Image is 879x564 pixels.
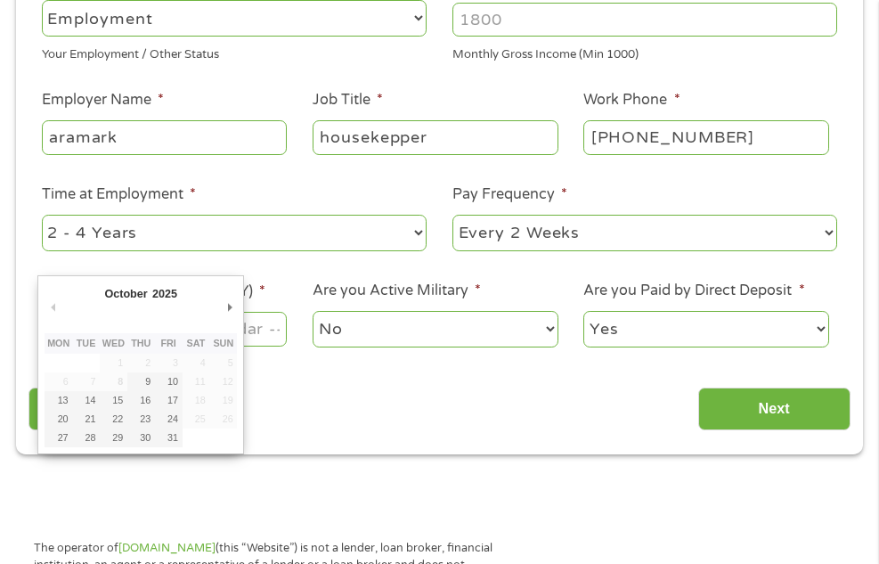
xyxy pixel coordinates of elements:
button: 31 [155,429,183,447]
input: Cashier [313,120,558,154]
abbr: Sunday [213,338,233,348]
input: 1800 [452,3,837,37]
button: 15 [100,391,127,410]
abbr: Saturday [187,338,206,348]
button: 22 [100,410,127,429]
abbr: Thursday [131,338,151,348]
button: 27 [45,429,72,447]
button: 30 [127,429,155,447]
button: 9 [127,372,155,391]
button: 16 [127,391,155,410]
label: Job Title [313,91,383,110]
div: 2025 [150,282,179,307]
input: Walmart [42,120,288,154]
label: Are you Active Military [313,282,481,300]
input: Next [698,388,851,431]
button: 28 [72,429,100,447]
label: Employer Name [42,91,164,110]
button: 17 [155,391,183,410]
button: Next Month [221,296,237,320]
div: Your Employment / Other Status [42,40,427,64]
button: 21 [72,410,100,429]
button: 23 [127,410,155,429]
label: Pay Frequency [452,185,567,204]
label: Work Phone [583,91,680,110]
button: Previous Month [45,296,61,320]
button: 20 [45,410,72,429]
abbr: Tuesday [77,338,96,348]
a: [DOMAIN_NAME] [118,541,216,555]
input: (231) 754-4010 [583,120,829,154]
input: Back [28,388,181,431]
div: Monthly Gross Income (Min 1000) [452,40,837,64]
button: 10 [155,372,183,391]
label: Are you Paid by Direct Deposit [583,282,804,300]
abbr: Monday [47,338,69,348]
label: Time at Employment [42,185,196,204]
abbr: Wednesday [102,338,125,348]
button: 24 [155,410,183,429]
div: October [102,282,151,307]
button: 14 [72,391,100,410]
abbr: Friday [160,338,175,348]
button: 13 [45,391,72,410]
button: 29 [100,429,127,447]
